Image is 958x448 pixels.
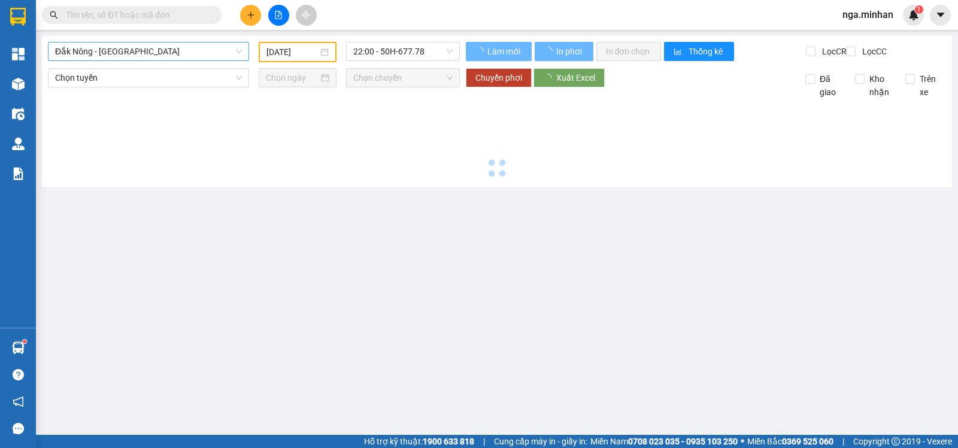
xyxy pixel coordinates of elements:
button: bar-chartThống kê [664,42,734,61]
div: Dãy 4-B15 bến xe [GEOGRAPHIC_DATA] [78,10,199,53]
span: file-add [274,11,283,19]
img: icon-new-feature [908,10,919,20]
span: copyright [892,437,900,446]
img: warehouse-icon [12,138,25,150]
span: search [50,11,58,19]
button: Xuất Excel [533,68,605,87]
span: loading [475,47,486,56]
img: warehouse-icon [12,78,25,90]
span: aim [302,11,310,19]
span: nga.minhan [833,7,903,22]
sup: 1 [23,340,26,343]
button: In phơi [535,42,593,61]
span: Đắk Nông - Sài Gòn [55,42,242,60]
input: Chọn ngày [266,71,319,84]
span: Lọc CC [857,45,889,58]
input: 11/08/2025 [266,45,319,59]
sup: 1 [915,5,923,14]
span: 22:00 - 50H-677.78 [353,42,452,60]
span: Kho nhận [865,72,896,99]
span: Đã giao [815,72,846,99]
span: ⚪️ [741,439,744,444]
span: Làm mới [487,45,522,58]
span: Trên xe [915,72,946,99]
span: Chọn chuyến [353,69,452,87]
span: Thống kê [689,45,724,58]
button: caret-down [930,5,951,26]
span: notification [13,396,24,407]
span: question-circle [13,369,24,380]
span: loading [543,74,556,82]
button: file-add [268,5,289,26]
button: In đơn chọn [596,42,662,61]
span: caret-down [935,10,946,20]
button: Làm mới [466,42,532,61]
span: plus [247,11,255,19]
span: loading [544,47,554,56]
strong: 0708 023 035 - 0935 103 250 [628,437,738,446]
button: plus [240,5,261,26]
span: message [13,423,24,434]
span: bar-chart [674,47,684,57]
img: logo-vxr [10,8,26,26]
img: dashboard-icon [12,48,25,60]
button: aim [296,5,317,26]
div: Cư Jút [10,10,69,25]
span: Miền Bắc [747,435,833,448]
span: In phơi [556,45,584,58]
div: A CHÍNH [78,53,199,68]
span: | [483,435,485,448]
span: Hỗ trợ kỹ thuật: [364,435,474,448]
span: Cung cấp máy in - giấy in: [494,435,587,448]
span: Lọc CR [817,45,848,58]
img: solution-icon [12,167,25,180]
strong: 1900 633 818 [423,437,474,446]
strong: 0369 525 060 [782,437,833,446]
span: Gửi: [10,11,29,24]
button: Chuyển phơi [466,68,532,87]
div: 0968498643 [78,68,199,84]
input: Tìm tên, số ĐT hoặc mã đơn [66,8,207,22]
span: 1 [917,5,921,14]
span: Chọn tuyến [55,69,242,87]
span: Miền Nam [590,435,738,448]
span: Nhận: [78,11,107,24]
img: warehouse-icon [12,342,25,354]
span: Xuất Excel [556,71,595,84]
img: warehouse-icon [12,108,25,120]
span: | [842,435,844,448]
